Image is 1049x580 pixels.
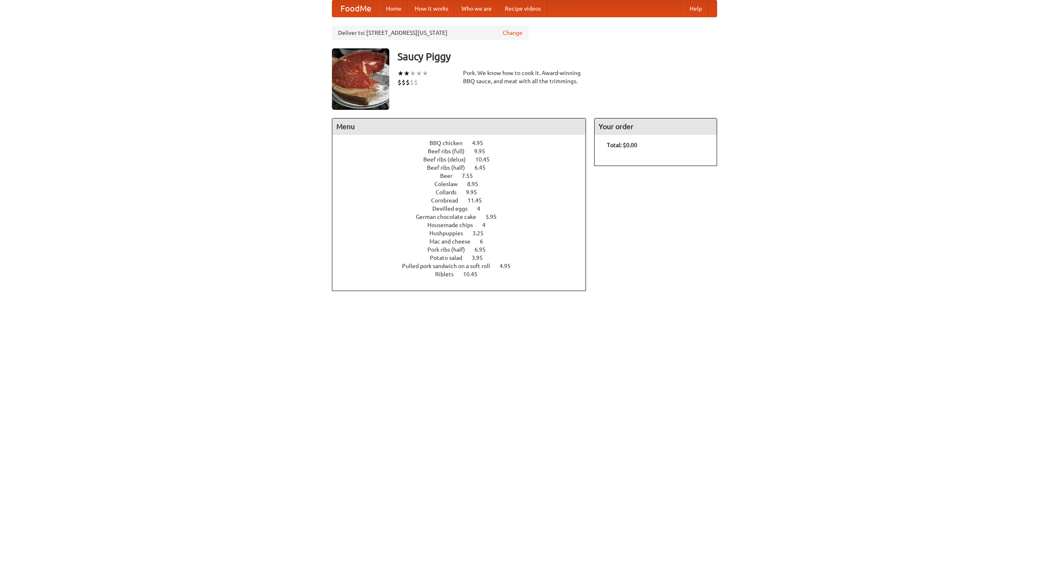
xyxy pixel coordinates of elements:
div: Deliver to: [STREET_ADDRESS][US_STATE] [332,25,529,40]
span: 10.45 [463,271,486,277]
span: 4.95 [472,140,491,146]
a: Home [379,0,408,17]
span: Riblets [435,271,462,277]
span: Beer [440,173,461,179]
span: Beef ribs (half) [427,164,473,171]
li: ★ [416,69,422,78]
li: $ [410,78,414,87]
span: 7.55 [462,173,481,179]
span: Devilled eggs [432,205,476,212]
a: Recipe videos [498,0,547,17]
a: Housemade chips 4 [427,222,501,228]
a: Beef ribs (half) 6.45 [427,164,501,171]
h4: Menu [332,118,586,135]
a: German chocolate cake 5.95 [416,214,512,220]
span: 11.45 [468,197,490,204]
span: 4 [477,205,488,212]
a: Collards 9.95 [436,189,492,196]
a: Hushpuppies 3.25 [429,230,499,237]
li: ★ [397,69,404,78]
a: Beef ribs (full) 9.95 [428,148,500,155]
span: 5.95 [486,214,505,220]
b: Total: $0.00 [607,142,637,148]
span: 10.45 [475,156,498,163]
span: Coleslaw [434,181,466,187]
span: 6 [480,238,491,245]
a: Who we are [455,0,498,17]
li: $ [414,78,418,87]
span: Cornbread [431,197,466,204]
span: German chocolate cake [416,214,484,220]
span: Potato salad [430,255,470,261]
a: Devilled eggs 4 [432,205,495,212]
li: $ [406,78,410,87]
span: Housemade chips [427,222,481,228]
span: Mac and cheese [429,238,479,245]
li: ★ [410,69,416,78]
span: Beef ribs (full) [428,148,473,155]
span: 3.25 [472,230,492,237]
li: ★ [404,69,410,78]
li: ★ [422,69,428,78]
span: Beef ribs (delux) [423,156,474,163]
span: 4.95 [500,263,519,269]
a: Riblets 10.45 [435,271,493,277]
li: $ [397,78,402,87]
div: Pork. We know how to cook it. Award-winning BBQ sauce, and meat with all the trimmings. [463,69,586,85]
span: Pulled pork sandwich on a soft roll [402,263,498,269]
a: Beer 7.55 [440,173,488,179]
span: Hushpuppies [429,230,471,237]
span: Collards [436,189,465,196]
a: Cornbread 11.45 [431,197,497,204]
span: 3.95 [472,255,491,261]
a: Beef ribs (delux) 10.45 [423,156,505,163]
a: Coleslaw 8.95 [434,181,493,187]
a: Pulled pork sandwich on a soft roll 4.95 [402,263,526,269]
a: FoodMe [332,0,379,17]
a: Help [683,0,708,17]
span: 6.45 [475,164,494,171]
a: Potato salad 3.95 [430,255,498,261]
a: Mac and cheese 6 [429,238,498,245]
span: Pork ribs (half) [427,246,473,253]
span: BBQ chicken [429,140,471,146]
h4: Your order [595,118,717,135]
span: 4 [482,222,494,228]
span: 8.95 [467,181,486,187]
a: Change [503,29,522,37]
h3: Saucy Piggy [397,48,717,65]
img: angular.jpg [332,48,389,110]
a: Pork ribs (half) 6.95 [427,246,501,253]
span: 9.95 [474,148,493,155]
li: $ [402,78,406,87]
span: 9.95 [466,189,485,196]
a: How it works [408,0,455,17]
a: BBQ chicken 4.95 [429,140,498,146]
span: 6.95 [475,246,494,253]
